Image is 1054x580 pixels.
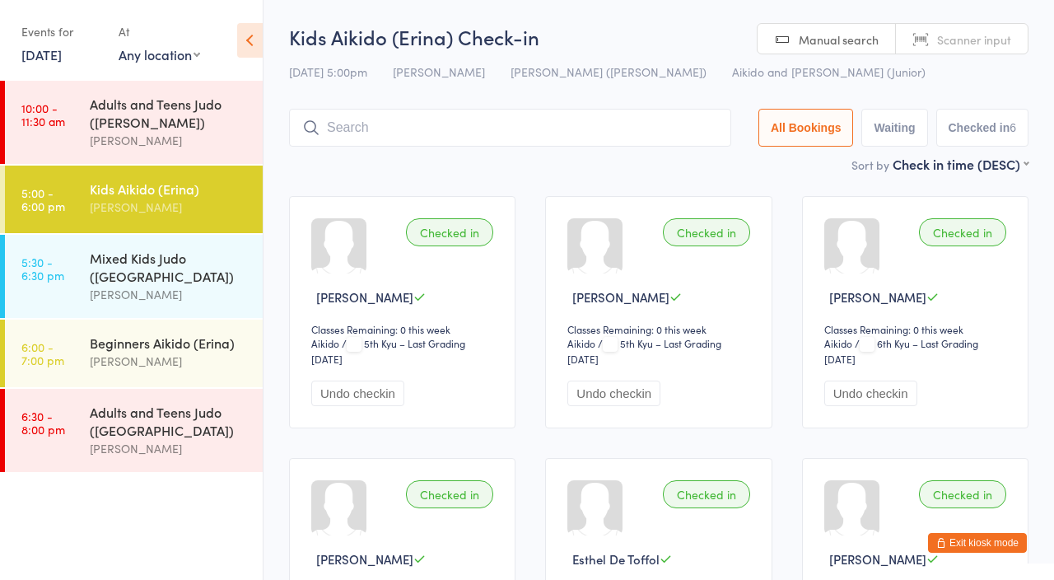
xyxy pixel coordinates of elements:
div: Aikido [567,336,595,350]
span: [PERSON_NAME] [316,550,413,568]
div: Classes Remaining: 0 this week [311,322,498,336]
a: [DATE] [21,45,62,63]
div: Adults and Teens Judo ([GEOGRAPHIC_DATA]) [90,403,249,439]
div: Events for [21,18,102,45]
div: Aikido [311,336,339,350]
div: Classes Remaining: 0 this week [567,322,754,336]
div: Kids Aikido (Erina) [90,180,249,198]
div: Checked in [406,218,493,246]
time: 6:00 - 7:00 pm [21,340,64,367]
button: Exit kiosk mode [928,533,1027,553]
time: 5:30 - 6:30 pm [21,255,64,282]
span: [PERSON_NAME] [829,550,926,568]
button: Waiting [861,109,927,147]
a: 6:00 -7:00 pmBeginners Aikido (Erina)[PERSON_NAME] [5,320,263,387]
div: Checked in [663,218,750,246]
time: 6:30 - 8:00 pm [21,409,65,436]
span: / 6th Kyu – Last Grading [DATE] [824,336,978,366]
span: Esthel De Toffol [572,550,660,568]
div: Checked in [919,480,1006,508]
h2: Kids Aikido (Erina) Check-in [289,23,1028,50]
label: Sort by [851,157,889,173]
span: Scanner input [937,31,1011,48]
div: 6 [1010,121,1016,134]
span: / 5th Kyu – Last Grading [DATE] [311,336,465,366]
div: [PERSON_NAME] [90,352,249,371]
div: [PERSON_NAME] [90,198,249,217]
div: Adults and Teens Judo ([PERSON_NAME]) [90,95,249,131]
input: Search [289,109,731,147]
div: Check in time (DESC) [893,155,1028,173]
button: Undo checkin [311,381,404,406]
div: [PERSON_NAME] [90,131,249,150]
div: Checked in [919,218,1006,246]
a: 5:00 -6:00 pmKids Aikido (Erina)[PERSON_NAME] [5,166,263,233]
div: Checked in [406,480,493,508]
span: [PERSON_NAME] [829,288,926,306]
button: Undo checkin [567,381,660,406]
div: Mixed Kids Judo ([GEOGRAPHIC_DATA]) [90,249,249,285]
a: 5:30 -6:30 pmMixed Kids Judo ([GEOGRAPHIC_DATA])[PERSON_NAME] [5,235,263,318]
div: Beginners Aikido (Erina) [90,334,249,352]
time: 5:00 - 6:00 pm [21,186,65,213]
time: 10:00 - 11:30 am [21,101,65,128]
button: Undo checkin [824,381,917,406]
span: Manual search [799,31,879,48]
div: Any location [119,45,200,63]
div: [PERSON_NAME] [90,439,249,458]
span: Aikido and [PERSON_NAME] (Junior) [732,63,926,80]
button: Checked in6 [936,109,1029,147]
button: All Bookings [758,109,854,147]
span: / 5th Kyu – Last Grading [DATE] [567,336,721,366]
span: [DATE] 5:00pm [289,63,367,80]
span: [PERSON_NAME] [572,288,669,306]
span: [PERSON_NAME] [393,63,485,80]
div: [PERSON_NAME] [90,285,249,304]
span: [PERSON_NAME] [316,288,413,306]
div: Classes Remaining: 0 this week [824,322,1011,336]
div: Checked in [663,480,750,508]
a: 6:30 -8:00 pmAdults and Teens Judo ([GEOGRAPHIC_DATA])[PERSON_NAME] [5,389,263,472]
a: 10:00 -11:30 amAdults and Teens Judo ([PERSON_NAME])[PERSON_NAME] [5,81,263,164]
div: At [119,18,200,45]
div: Aikido [824,336,852,350]
span: [PERSON_NAME] ([PERSON_NAME]) [511,63,707,80]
